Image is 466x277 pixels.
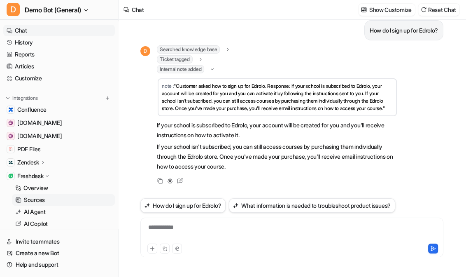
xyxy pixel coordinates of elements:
[24,196,45,204] p: Sources
[17,132,62,140] span: [DOMAIN_NAME]
[3,61,115,72] a: Articles
[3,247,115,259] a: Create a new Bot
[24,208,46,216] p: AI Agent
[3,37,115,48] a: History
[8,107,13,112] img: Confluence
[8,120,13,125] img: www.airbnb.com
[3,130,115,142] a: www.atlassian.com[DOMAIN_NAME]
[361,7,367,13] img: customize
[12,95,38,101] p: Integrations
[23,184,48,192] p: Overview
[421,7,426,13] img: reset
[162,83,384,111] span: "Customer asked how to sign up for Edrolo. Response: If your school is subscribed to Edrolo, your...
[3,236,115,247] a: Invite teammates
[418,4,459,16] button: Reset Chat
[17,158,39,167] p: Zendesk
[3,94,40,102] button: Integrations
[3,73,115,84] a: Customize
[369,5,412,14] p: Show Customize
[157,142,398,171] p: If your school isn't subscribed, you can still access courses by purchasing them individually thr...
[17,106,47,114] span: Confluence
[157,45,220,54] span: Searched knowledge base
[8,134,13,138] img: www.atlassian.com
[140,198,226,213] button: How do I sign up for Edrolo?
[5,95,11,101] img: expand menu
[17,119,62,127] span: [DOMAIN_NAME]
[3,104,115,115] a: ConfluenceConfluence
[3,259,115,270] a: Help and support
[140,46,150,56] span: D
[12,218,115,230] a: AI Copilot
[157,120,398,140] p: If your school is subscribed to Edrolo, your account will be created for you and you'll receive i...
[162,83,174,89] span: note :
[17,145,40,153] span: PDF Files
[157,65,204,73] span: Internal note added
[8,160,13,165] img: Zendesk
[24,220,48,228] p: AI Copilot
[105,95,110,101] img: menu_add.svg
[8,174,13,178] img: Freshdesk
[359,4,415,16] button: Show Customize
[8,147,13,152] img: PDF Files
[3,25,115,36] a: Chat
[157,55,193,63] span: Ticket tagged
[3,143,115,155] a: PDF FilesPDF Files
[229,198,395,213] button: What information is needed to troubleshoot product issues?
[25,4,81,16] span: Demo Bot (General)
[132,5,144,14] div: Chat
[17,172,43,180] p: Freshdesk
[12,182,115,194] a: Overview
[3,117,115,129] a: www.airbnb.com[DOMAIN_NAME]
[12,194,115,206] a: Sources
[370,26,438,35] p: How do I sign up for Edrolo?
[12,206,115,218] a: AI Agent
[7,3,20,16] span: D
[3,49,115,60] a: Reports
